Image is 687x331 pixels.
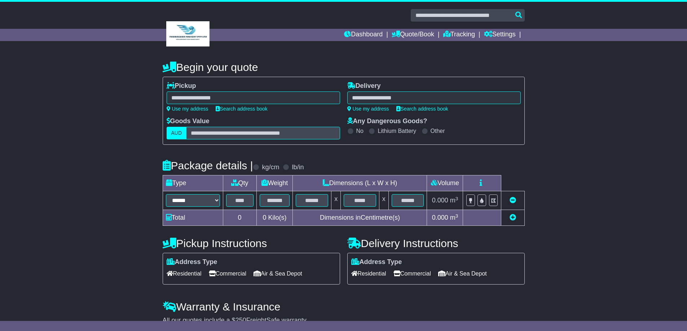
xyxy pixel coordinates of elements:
a: Quote/Book [392,29,434,41]
span: Air & Sea Depot [438,268,487,279]
a: Add new item [510,214,516,221]
span: 0.000 [432,214,448,221]
span: Air & Sea Depot [254,268,302,279]
td: Kilo(s) [256,210,293,226]
label: Address Type [167,258,217,266]
a: Use my address [167,106,208,112]
span: Commercial [209,268,246,279]
label: Any Dangerous Goods? [347,117,427,125]
a: Remove this item [510,197,516,204]
span: 0 [263,214,266,221]
label: Address Type [351,258,402,266]
span: m [450,214,458,221]
span: 250 [235,317,246,324]
label: Pickup [167,82,196,90]
h4: Begin your quote [163,61,525,73]
h4: Package details | [163,160,253,171]
h4: Pickup Instructions [163,237,340,249]
h4: Delivery Instructions [347,237,525,249]
a: Settings [484,29,516,41]
label: Delivery [347,82,381,90]
span: Commercial [393,268,431,279]
sup: 3 [455,196,458,201]
span: m [450,197,458,204]
a: Search address book [216,106,268,112]
a: Use my address [347,106,389,112]
label: Other [431,128,445,134]
span: 0.000 [432,197,448,204]
label: No [356,128,364,134]
span: Residential [167,268,202,279]
td: Volume [427,175,463,191]
span: Residential [351,268,386,279]
td: x [379,191,388,210]
div: All our quotes include a $ FreightSafe warranty. [163,317,525,325]
td: Total [163,210,223,226]
td: Dimensions in Centimetre(s) [293,210,427,226]
label: Lithium Battery [378,128,416,134]
h4: Warranty & Insurance [163,301,525,313]
label: kg/cm [262,164,279,171]
a: Tracking [443,29,475,41]
td: Weight [256,175,293,191]
td: Dimensions (L x W x H) [293,175,427,191]
td: x [331,191,341,210]
label: Goods Value [167,117,210,125]
td: 0 [223,210,256,226]
td: Type [163,175,223,191]
label: AUD [167,127,187,139]
a: Dashboard [344,29,383,41]
label: lb/in [292,164,304,171]
sup: 3 [455,213,458,219]
a: Search address book [396,106,448,112]
td: Qty [223,175,256,191]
